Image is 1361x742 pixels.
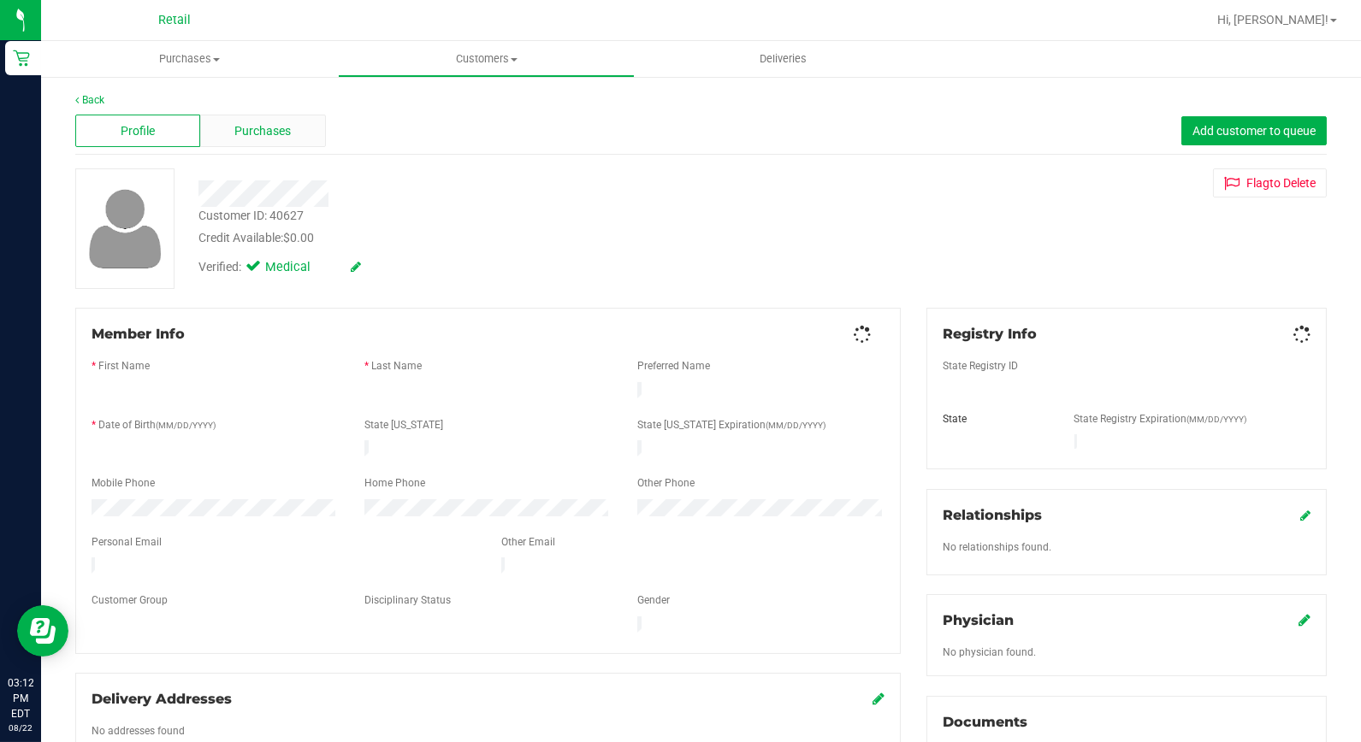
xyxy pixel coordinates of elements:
[198,258,361,277] div: Verified:
[339,51,634,67] span: Customers
[92,326,185,342] span: Member Info
[943,612,1014,628] span: Physician
[364,475,425,491] label: Home Phone
[158,13,191,27] span: Retail
[265,258,334,277] span: Medical
[943,358,1018,374] label: State Registry ID
[75,94,104,106] a: Back
[98,417,216,433] label: Date of Birth
[92,691,232,707] span: Delivery Addresses
[92,592,168,608] label: Customer Group
[92,723,185,739] label: No addresses found
[198,207,304,225] div: Customer ID: 40627
[943,539,1051,555] label: No relationships found.
[635,41,932,77] a: Deliveries
[943,646,1036,658] span: No physician found.
[737,51,830,67] span: Deliveries
[1074,411,1247,427] label: State Registry Expiration
[371,358,422,374] label: Last Name
[1187,415,1247,424] span: (MM/DD/YYYY)
[1192,124,1316,138] span: Add customer to queue
[943,714,1027,730] span: Documents
[930,411,1061,427] div: State
[637,358,710,374] label: Preferred Name
[80,185,170,273] img: user-icon.png
[198,229,812,247] div: Credit Available:
[13,50,30,67] inline-svg: Retail
[1181,116,1327,145] button: Add customer to queue
[501,534,555,550] label: Other Email
[1213,168,1327,197] button: Flagto Delete
[17,605,68,657] iframe: Resource center
[41,51,338,67] span: Purchases
[637,417,825,433] label: State [US_STATE] Expiration
[1217,13,1328,26] span: Hi, [PERSON_NAME]!
[234,122,291,140] span: Purchases
[92,534,162,550] label: Personal Email
[121,122,155,140] span: Profile
[41,41,338,77] a: Purchases
[766,421,825,430] span: (MM/DD/YYYY)
[364,417,443,433] label: State [US_STATE]
[943,326,1037,342] span: Registry Info
[637,475,695,491] label: Other Phone
[98,358,150,374] label: First Name
[92,475,155,491] label: Mobile Phone
[943,507,1042,523] span: Relationships
[8,721,33,734] p: 08/22
[8,675,33,721] p: 03:12 PM EDT
[283,231,314,244] span: $0.00
[156,421,216,430] span: (MM/DD/YYYY)
[637,592,670,608] label: Gender
[338,41,635,77] a: Customers
[364,592,451,608] label: Disciplinary Status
